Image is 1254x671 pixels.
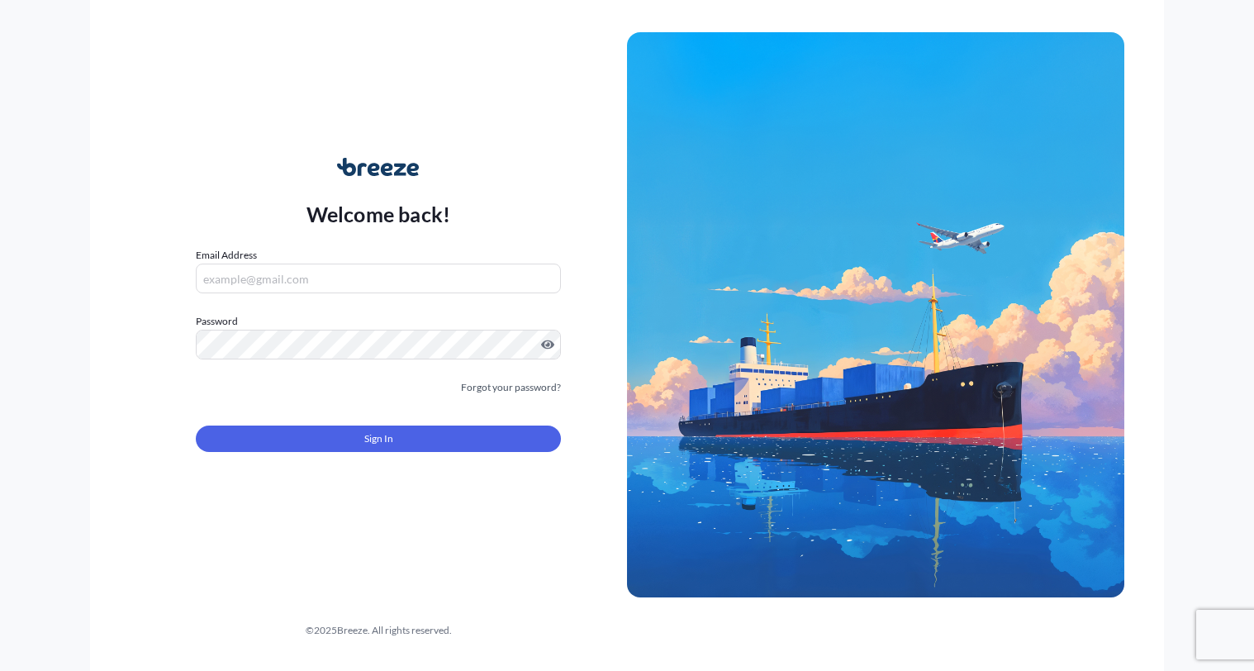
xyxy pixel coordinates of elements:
a: Forgot your password? [461,379,561,396]
p: Welcome back! [306,201,451,227]
img: Ship illustration [627,32,1124,597]
label: Password [196,313,561,330]
div: © 2025 Breeze. All rights reserved. [130,622,627,639]
button: Show password [541,338,554,351]
label: Email Address [196,247,257,264]
input: example@gmail.com [196,264,561,293]
span: Sign In [364,431,393,447]
button: Sign In [196,426,561,452]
